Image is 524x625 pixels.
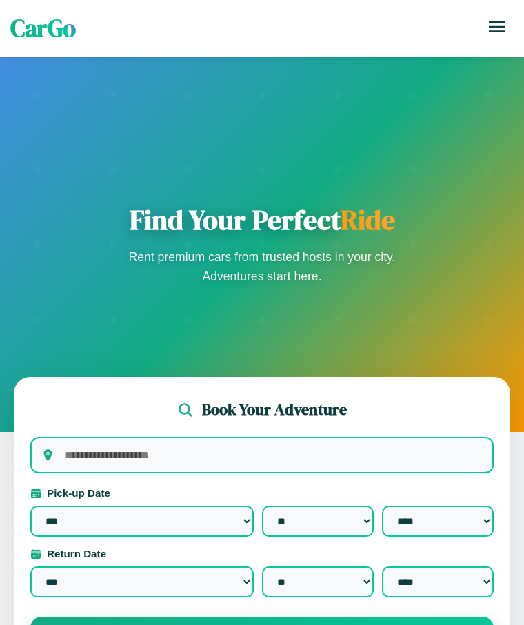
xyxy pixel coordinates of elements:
p: Rent premium cars from trusted hosts in your city. Adventures start here. [124,247,400,286]
label: Pick-up Date [30,487,494,499]
span: CarGo [10,12,76,45]
h2: Book Your Adventure [202,399,347,420]
label: Return Date [30,548,494,560]
span: Ride [341,201,395,238]
h1: Find Your Perfect [124,203,400,236]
